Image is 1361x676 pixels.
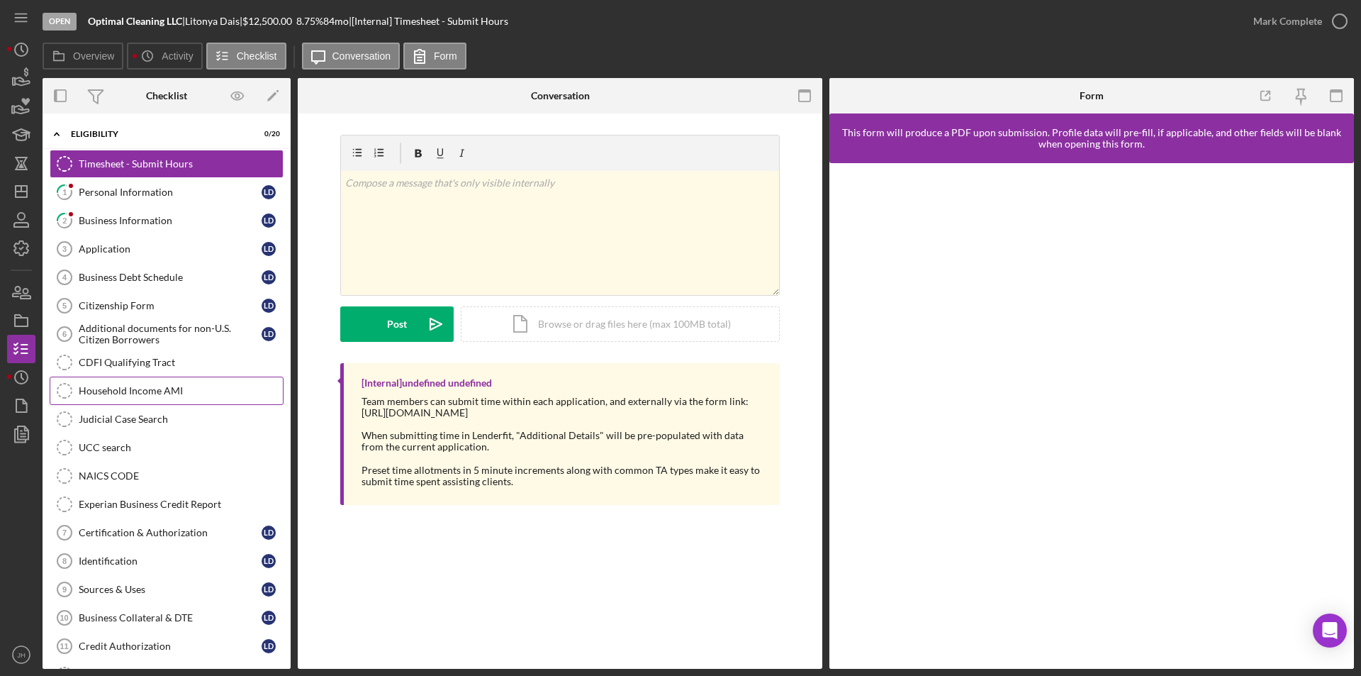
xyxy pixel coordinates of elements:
[262,299,276,313] div: L D
[50,348,284,377] a: CDFI Qualifying Tract
[254,130,280,138] div: 0 / 20
[296,16,323,27] div: 8.75 %
[146,90,187,101] div: Checklist
[262,185,276,199] div: L D
[43,43,123,70] button: Overview
[50,405,284,433] a: Judicial Case Search
[323,16,349,27] div: 84 mo
[62,557,67,565] tspan: 8
[73,50,114,62] label: Overview
[206,43,286,70] button: Checklist
[50,632,284,660] a: 11Credit AuthorizationLD
[79,385,283,397] div: Household Income AMI
[79,527,262,538] div: Certification & Authorization
[62,216,67,225] tspan: 2
[62,330,67,338] tspan: 6
[79,442,283,453] div: UCC search
[79,323,262,345] div: Additional documents for non-U.S. Citizen Borrowers
[79,357,283,368] div: CDFI Qualifying Tract
[50,547,284,575] a: 8IdentificationLD
[71,130,245,138] div: Eligibility
[7,641,35,669] button: JH
[50,575,284,604] a: 9Sources & UsesLD
[1080,90,1104,101] div: Form
[79,414,283,425] div: Judicial Case Search
[88,15,182,27] b: Optimal Cleaning LLC
[50,150,284,178] a: Timesheet - Submit Hours
[185,16,242,27] div: Litonya Dais |
[79,470,283,482] div: NAICS CODE
[62,301,67,310] tspan: 5
[262,611,276,625] div: L D
[62,585,67,594] tspan: 9
[362,377,492,389] div: [Internal] undefined undefined
[302,43,401,70] button: Conversation
[162,50,193,62] label: Activity
[79,612,262,624] div: Business Collateral & DTE
[127,43,202,70] button: Activity
[79,215,262,226] div: Business Information
[531,90,590,101] div: Conversation
[50,235,284,263] a: 3ApplicationLD
[79,187,262,198] div: Personal Information
[262,582,276,597] div: L D
[387,306,407,342] div: Post
[79,641,262,652] div: Credit Authorization
[50,292,284,320] a: 5Citizenship FormLD
[50,433,284,462] a: UCC search
[434,50,457,62] label: Form
[62,187,67,196] tspan: 1
[1253,7,1322,35] div: Mark Complete
[836,127,1347,150] div: This form will produce a PDF upon submission. Profile data will pre-fill, if applicable, and othe...
[50,320,284,348] a: 6Additional documents for non-U.S. Citizen BorrowersLD
[60,614,68,622] tspan: 10
[349,16,508,27] div: | [Internal] Timesheet - Submit Hours
[262,526,276,540] div: L D
[50,490,284,519] a: Experian Business Credit Report
[262,242,276,256] div: L D
[79,243,262,255] div: Application
[262,327,276,341] div: L D
[262,639,276,653] div: L D
[79,584,262,595] div: Sources & Uses
[88,16,185,27] div: |
[62,245,67,253] tspan: 3
[50,377,284,405] a: Household Income AMI
[50,206,284,235] a: 2Business InformationLD
[1313,614,1347,648] div: Open Intercom Messenger
[262,554,276,568] div: L D
[262,270,276,284] div: L D
[50,519,284,547] a: 7Certification & AuthorizationLD
[62,273,67,282] tspan: 4
[403,43,466,70] button: Form
[237,50,277,62] label: Checklist
[79,158,283,170] div: Timesheet - Submit Hours
[50,263,284,292] a: 4Business Debt ScheduleLD
[79,300,262,311] div: Citizenship Form
[17,651,26,659] text: JH
[79,555,262,567] div: Identification
[62,528,67,537] tspan: 7
[332,50,391,62] label: Conversation
[43,13,77,31] div: Open
[50,462,284,490] a: NAICS CODE
[79,272,262,283] div: Business Debt Schedule
[60,642,68,650] tspan: 11
[362,396,766,487] div: Team members can submit time within each application, and externally via the form link: [URL][DOM...
[262,214,276,228] div: L D
[242,16,296,27] div: $12,500.00
[79,499,283,510] div: Experian Business Credit Report
[844,177,1341,655] iframe: Lenderfit form
[1239,7,1354,35] button: Mark Complete
[50,178,284,206] a: 1Personal InformationLD
[50,604,284,632] a: 10Business Collateral & DTELD
[340,306,454,342] button: Post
